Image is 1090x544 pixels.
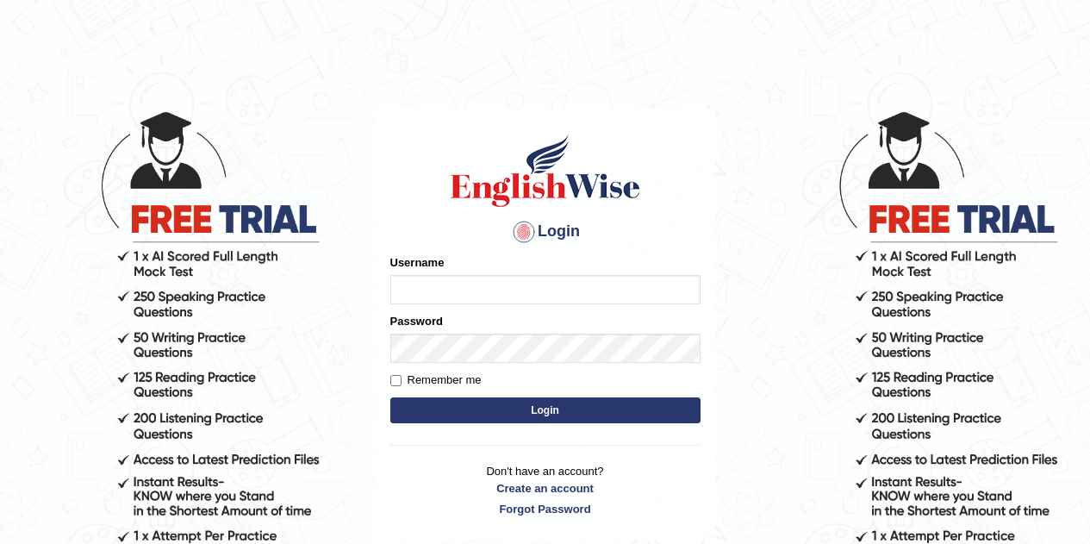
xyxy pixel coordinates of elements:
[390,480,701,497] a: Create an account
[390,463,701,516] p: Don't have an account?
[447,132,644,209] img: Logo of English Wise sign in for intelligent practice with AI
[390,218,701,246] h4: Login
[390,313,443,329] label: Password
[390,375,402,386] input: Remember me
[390,397,701,423] button: Login
[390,254,445,271] label: Username
[390,501,701,517] a: Forgot Password
[390,372,482,389] label: Remember me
